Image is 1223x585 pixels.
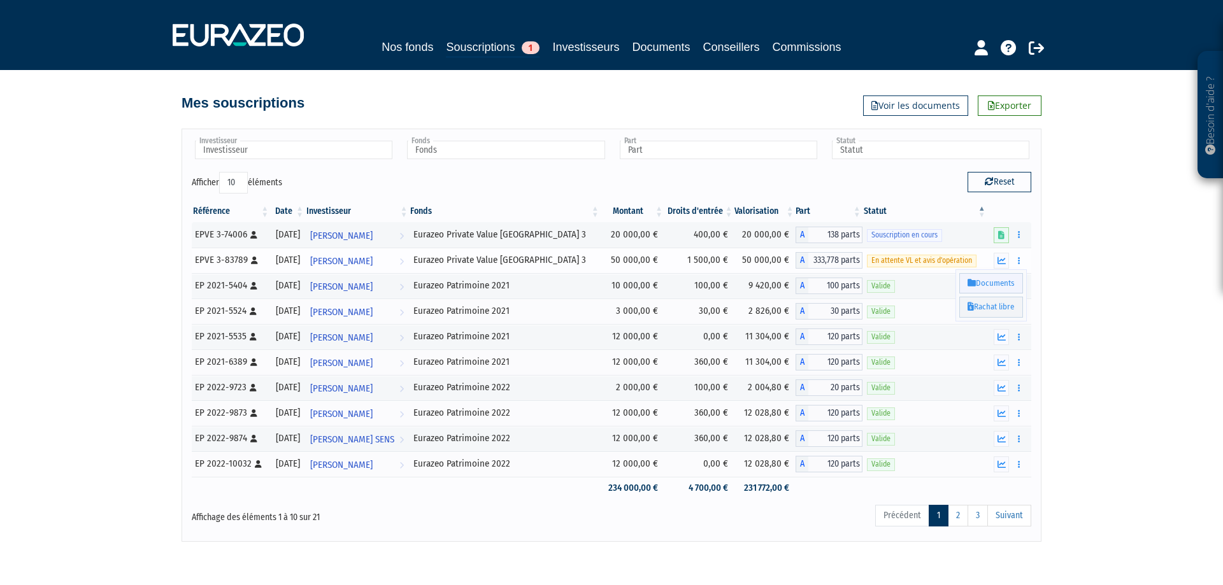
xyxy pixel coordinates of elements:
[305,349,409,375] a: [PERSON_NAME]
[796,303,808,320] span: A
[734,375,796,400] td: 2 004,80 €
[310,377,373,400] span: [PERSON_NAME]
[734,324,796,349] td: 11 304,00 €
[664,400,734,426] td: 360,00 €
[250,333,257,341] i: [Français] Personne physique
[808,227,862,243] span: 138 parts
[310,224,373,248] span: [PERSON_NAME]
[305,324,409,349] a: [PERSON_NAME]
[664,349,734,375] td: 360,00 €
[867,382,895,394] span: Valide
[305,451,409,477] a: [PERSON_NAME]
[305,201,409,222] th: Investisseur: activer pour trier la colonne par ordre croissant
[601,451,664,477] td: 12 000,00 €
[796,430,862,447] div: A - Eurazeo Patrimoine 2022
[413,355,596,369] div: Eurazeo Patrimoine 2021
[305,222,409,248] a: [PERSON_NAME]
[275,355,301,369] div: [DATE]
[601,324,664,349] td: 12 000,00 €
[664,299,734,324] td: 30,00 €
[399,377,404,400] i: Voir l'investisseur
[399,224,404,248] i: Voir l'investisseur
[305,375,409,400] a: [PERSON_NAME]
[796,456,862,472] div: A - Eurazeo Patrimoine 2022
[808,379,862,396] span: 20 parts
[195,381,266,394] div: EP 2022-9723
[601,349,664,375] td: 12 000,00 €
[867,255,976,267] span: En attente VL et avis d'opération
[382,38,433,56] a: Nos fonds
[413,457,596,470] div: Eurazeo Patrimoine 2022
[633,38,690,56] a: Documents
[601,299,664,324] td: 3 000,00 €
[796,354,862,370] div: A - Eurazeo Patrimoine 2021
[552,38,619,56] a: Investisseurs
[310,402,373,426] span: [PERSON_NAME]
[250,231,257,239] i: [Français] Personne physique
[734,299,796,324] td: 2 826,00 €
[703,38,760,56] a: Conseillers
[250,358,257,366] i: [Français] Personne physique
[255,460,262,468] i: [Français] Personne physique
[987,505,1031,526] a: Suivant
[192,504,531,524] div: Affichage des éléments 1 à 10 sur 21
[413,330,596,343] div: Eurazeo Patrimoine 2021
[601,477,664,499] td: 234 000,00 €
[275,406,301,419] div: [DATE]
[796,303,862,320] div: A - Eurazeo Patrimoine 2021
[796,405,808,421] span: A
[413,228,596,241] div: Eurazeo Private Value [GEOGRAPHIC_DATA] 3
[399,250,404,273] i: Voir l'investisseur
[734,201,796,222] th: Valorisation: activer pour trier la colonne par ordre croissant
[195,355,266,369] div: EP 2021-6389
[734,400,796,426] td: 12 028,80 €
[867,433,895,445] span: Valide
[796,379,808,396] span: A
[796,328,808,345] span: A
[948,505,968,526] a: 2
[270,201,305,222] th: Date: activer pour trier la colonne par ordre croissant
[796,430,808,447] span: A
[601,375,664,400] td: 2 000,00 €
[664,273,734,299] td: 100,00 €
[399,453,404,477] i: Voir l'investisseur
[734,349,796,375] td: 11 304,00 €
[413,432,596,445] div: Eurazeo Patrimoine 2022
[867,331,895,343] span: Valide
[305,426,409,451] a: [PERSON_NAME] SENS
[275,457,301,470] div: [DATE]
[446,38,540,58] a: Souscriptions1
[409,201,600,222] th: Fonds: activer pour trier la colonne par ordre croissant
[195,279,266,292] div: EP 2021-5404
[808,328,862,345] span: 120 parts
[275,432,301,445] div: [DATE]
[601,426,664,451] td: 12 000,00 €
[796,252,862,269] div: A - Eurazeo Private Value Europe 3
[413,279,596,292] div: Eurazeo Patrimoine 2021
[796,227,808,243] span: A
[808,252,862,269] span: 333,778 parts
[808,354,862,370] span: 120 parts
[275,228,301,241] div: [DATE]
[664,222,734,248] td: 400,00 €
[734,273,796,299] td: 9 420,00 €
[251,257,258,264] i: [Français] Personne physique
[195,330,266,343] div: EP 2021-5535
[275,253,301,267] div: [DATE]
[867,458,895,470] span: Valide
[310,428,394,451] span: [PERSON_NAME] SENS
[867,306,895,318] span: Valide
[250,307,257,315] i: [Français] Personne physique
[959,273,1023,294] a: Documents
[195,228,266,241] div: EPVE 3-74006
[310,326,373,349] span: [PERSON_NAME]
[959,297,1023,318] a: Rachat libre
[808,456,862,472] span: 120 parts
[796,456,808,472] span: A
[413,381,596,394] div: Eurazeo Patrimoine 2022
[305,299,409,324] a: [PERSON_NAME]
[863,95,968,116] a: Voir les documents
[250,384,257,391] i: [Français] Personne physique
[796,201,862,222] th: Part: activer pour trier la colonne par ordre croissant
[305,400,409,426] a: [PERSON_NAME]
